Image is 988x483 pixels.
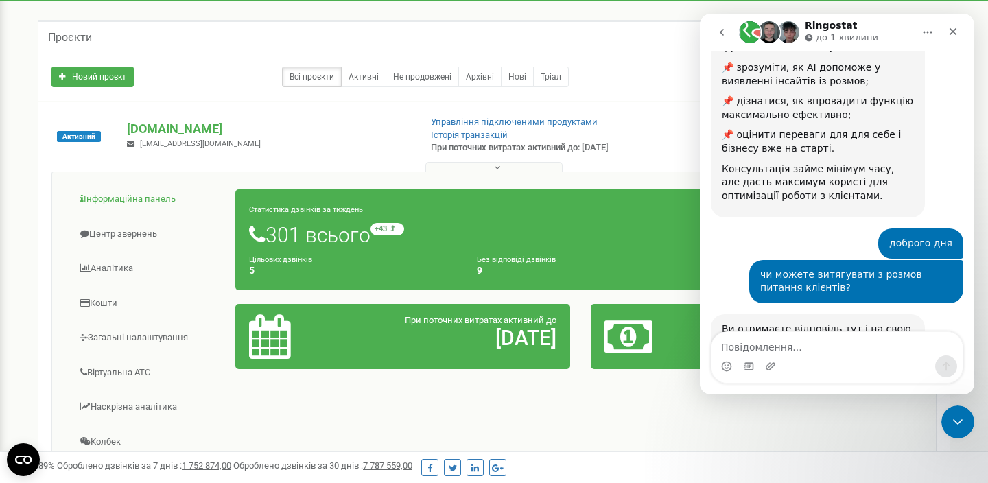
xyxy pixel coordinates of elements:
a: Колбек [62,425,236,459]
span: [EMAIL_ADDRESS][DOMAIN_NAME] [140,139,261,148]
button: Вибір емодзі [21,347,32,358]
h1: 301 всього [249,223,912,246]
span: Оброблено дзвінків за 7 днів : [57,460,231,471]
textarea: Повідомлення... [12,318,263,342]
a: Активні [341,67,386,87]
div: Ви отримаєте відповідь тут і на свою ел. пошту:✉️ [11,301,225,405]
button: вибір GIF-файлів [43,347,54,358]
a: Аналiтика [62,252,236,285]
iframe: Intercom live chat [700,14,974,394]
a: Віртуальна АТС [62,356,236,390]
p: При поточних витратах активний до: [DATE] [431,141,637,154]
iframe: Intercom live chat [941,405,974,438]
span: Оброблено дзвінків за 30 днів : [233,460,412,471]
h2: [DATE] [358,327,556,349]
a: Наскрізна аналітика [62,390,236,424]
a: Кошти [62,287,236,320]
button: Надіслати повідомлення… [235,342,257,364]
a: Управління підключеними продуктами [431,117,598,127]
a: Загальні налаштування [62,321,236,355]
button: Завантажити вкладений файл [65,347,76,358]
a: Нові [501,67,534,87]
a: Архівні [458,67,502,87]
a: Новий проєкт [51,67,134,87]
a: Тріал [533,67,569,87]
a: Центр звернень [62,217,236,251]
small: Без відповіді дзвінків [477,255,556,264]
a: Не продовжені [386,67,459,87]
span: При поточних витратах активний до [405,315,556,325]
button: Open CMP widget [7,443,40,476]
small: Статистика дзвінків за тиждень [249,205,363,214]
div: Fin каже… [11,301,263,435]
a: Всі проєкти [282,67,342,87]
u: 1 752 874,00 [182,460,231,471]
p: [DOMAIN_NAME] [127,120,408,138]
a: Історія транзакцій [431,130,508,140]
h4: 5 [249,266,456,276]
h5: Проєкти [48,32,92,44]
div: Ви отримаєте відповідь тут і на свою ел. пошту: ✉️ [22,309,214,362]
small: Цільових дзвінків [249,255,312,264]
a: Інформаційна панель [62,182,236,216]
span: Активний [57,131,101,142]
small: +43 [370,223,404,235]
u: 7 787 559,00 [363,460,412,471]
h4: 9 [477,266,684,276]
